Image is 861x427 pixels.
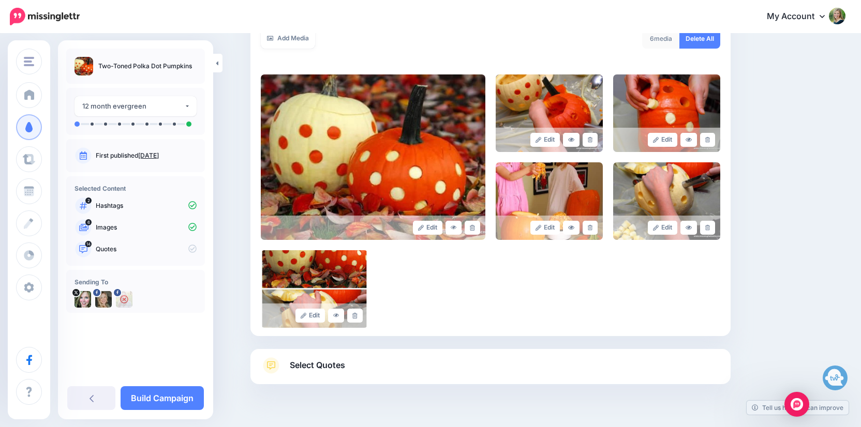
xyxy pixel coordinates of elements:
[138,151,159,159] a: [DATE]
[756,4,845,29] a: My Account
[261,74,485,240] img: 1bc414e11f8750a18832accfc9e1aed5_large.jpg
[85,197,92,204] span: 2
[75,57,93,75] img: 1bc414e11f8750a18832accfc9e1aed5_thumb.jpg
[82,100,184,112] div: 12 month evergreen
[96,151,197,160] p: First published
[747,401,849,415] a: Tell us how we can improve
[85,219,92,225] span: 6
[85,241,92,247] span: 14
[75,96,197,116] button: 12 month evergreen
[261,250,368,328] img: 30556737fa365b711295732aed6e7df1_large.jpg
[261,357,720,384] a: Select Quotes
[10,8,80,25] img: Missinglettr
[290,358,345,372] span: Select Quotes
[75,185,197,192] h4: Selected Content
[650,35,654,42] span: 6
[642,28,680,49] div: media
[24,57,34,66] img: menu.png
[75,291,91,308] img: Cidu7iYM-6280.jpg
[96,245,197,254] p: Quotes
[96,201,197,210] p: Hashtags
[75,278,197,286] h4: Sending To
[530,221,560,235] a: Edit
[96,223,197,232] p: Images
[98,61,192,71] p: Two-Toned Polka Dot Pumpkins
[613,162,720,240] img: 16c67503c62676a2e76b7f49d7789ea0_large.jpg
[261,28,315,49] a: Add Media
[530,133,560,147] a: Edit
[413,221,442,235] a: Edit
[95,291,112,308] img: 293190005_567225781732108_4255238551469198132_n-bsa109236.jpg
[496,74,603,152] img: a5e84e854b859c5d9b9af8596ff41fc6_large.jpg
[648,221,677,235] a: Edit
[116,291,132,308] img: 148275965_268396234649312_50210864477919784_n-bsa145185.jpg
[784,392,809,417] div: Open Intercom Messenger
[613,74,720,152] img: a8a6acf6ad481e10ddf3df5867e5719f_large.jpg
[295,309,325,323] a: Edit
[648,133,677,147] a: Edit
[496,162,603,240] img: a54ca94ebee54fe3bbe6191081f74e58_large.jpg
[679,28,720,49] a: Delete All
